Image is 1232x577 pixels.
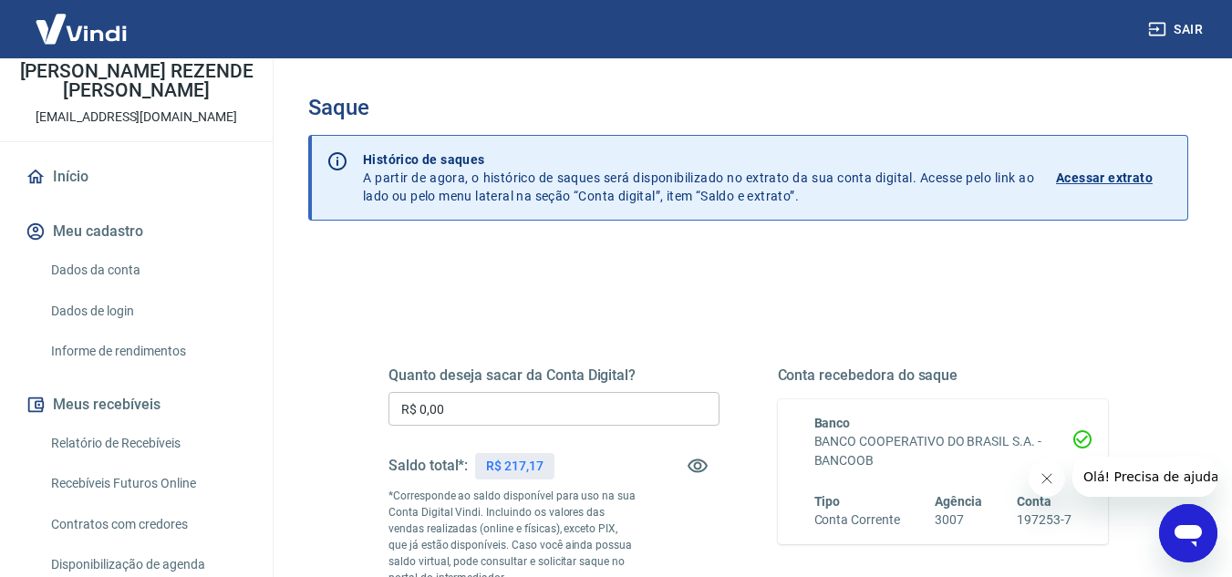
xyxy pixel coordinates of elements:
span: Olá! Precisa de ajuda? [11,13,153,27]
a: Dados de login [44,293,251,330]
p: A partir de agora, o histórico de saques será disponibilizado no extrato da sua conta digital. Ac... [363,150,1034,205]
iframe: Mensagem da empresa [1072,457,1217,497]
a: Recebíveis Futuros Online [44,465,251,502]
iframe: Fechar mensagem [1029,460,1065,497]
p: Histórico de saques [363,150,1034,169]
a: Dados da conta [44,252,251,289]
a: Acessar extrato [1056,150,1173,205]
span: Banco [814,416,851,430]
span: Agência [935,494,982,509]
p: [EMAIL_ADDRESS][DOMAIN_NAME] [36,108,237,127]
p: R$ 217,17 [486,457,544,476]
a: Relatório de Recebíveis [44,425,251,462]
h6: BANCO COOPERATIVO DO BRASIL S.A. - BANCOOB [814,432,1072,470]
button: Meus recebíveis [22,385,251,425]
img: Vindi [22,1,140,57]
a: Início [22,157,251,197]
button: Meu cadastro [22,211,251,252]
h5: Conta recebedora do saque [778,366,1109,385]
button: Sair [1144,13,1210,46]
p: [PERSON_NAME] REZENDE [PERSON_NAME] [15,62,258,100]
p: Acessar extrato [1056,169,1153,187]
h3: Saque [308,95,1188,120]
h6: 197253-7 [1017,510,1072,530]
h6: 3007 [935,510,982,530]
span: Conta [1017,494,1051,509]
a: Contratos com credores [44,506,251,543]
h5: Quanto deseja sacar da Conta Digital? [388,366,720,385]
iframe: Botão para abrir a janela de mensagens [1159,504,1217,562]
span: Tipo [814,494,841,509]
a: Informe de rendimentos [44,333,251,370]
h5: Saldo total*: [388,457,468,475]
h6: Conta Corrente [814,510,900,530]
